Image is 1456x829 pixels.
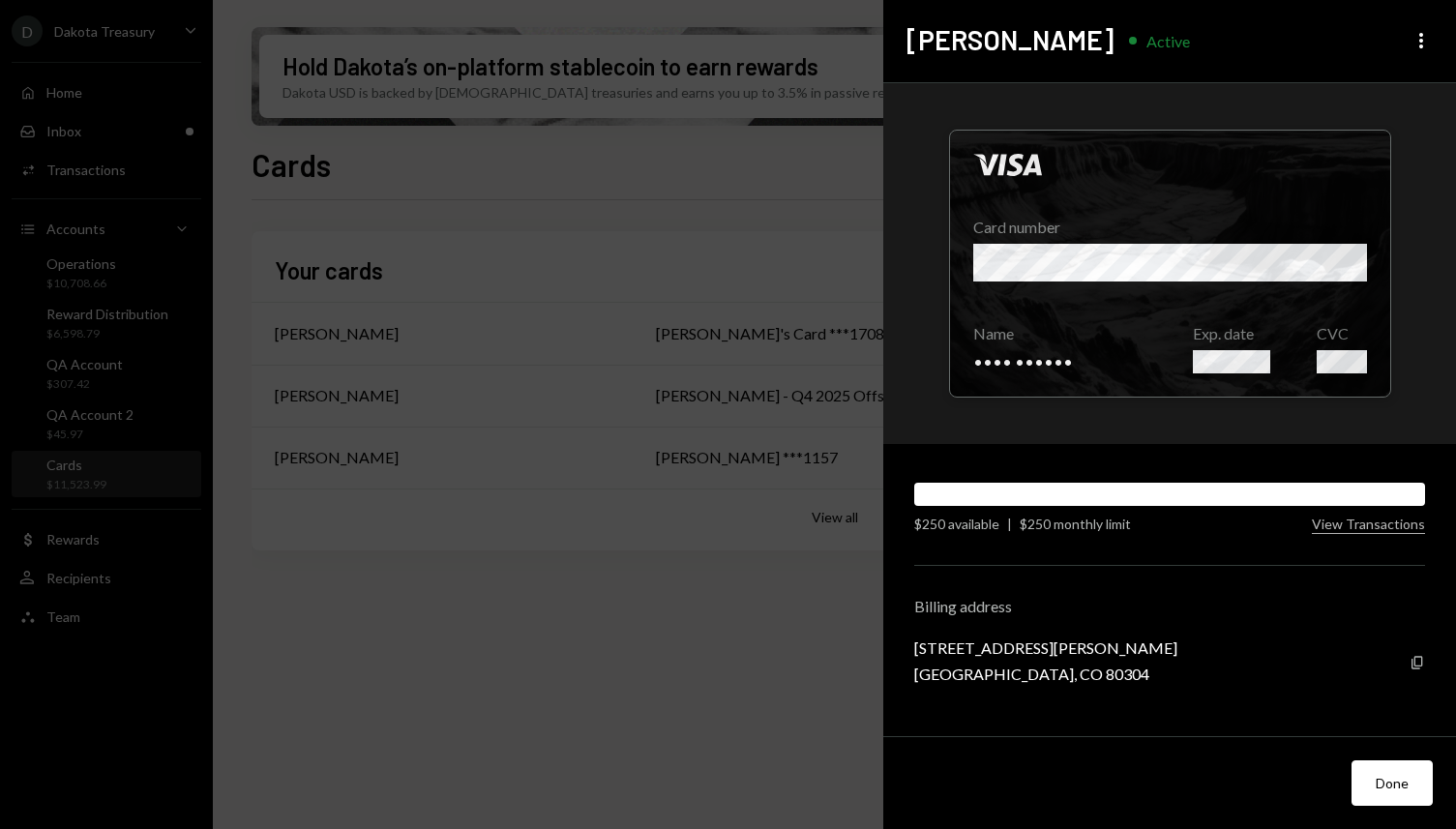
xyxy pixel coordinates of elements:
div: [STREET_ADDRESS][PERSON_NAME] [914,638,1177,657]
div: | [1007,514,1012,534]
button: Done [1352,760,1433,806]
div: Billing address [914,597,1425,615]
div: Click to reveal [949,130,1391,398]
button: View Transactions [1312,516,1425,534]
div: [GEOGRAPHIC_DATA], CO 80304 [914,665,1177,683]
div: $250 available [914,514,999,534]
h2: [PERSON_NAME] [906,21,1114,59]
div: Active [1146,32,1190,50]
div: $250 monthly limit [1020,514,1131,534]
